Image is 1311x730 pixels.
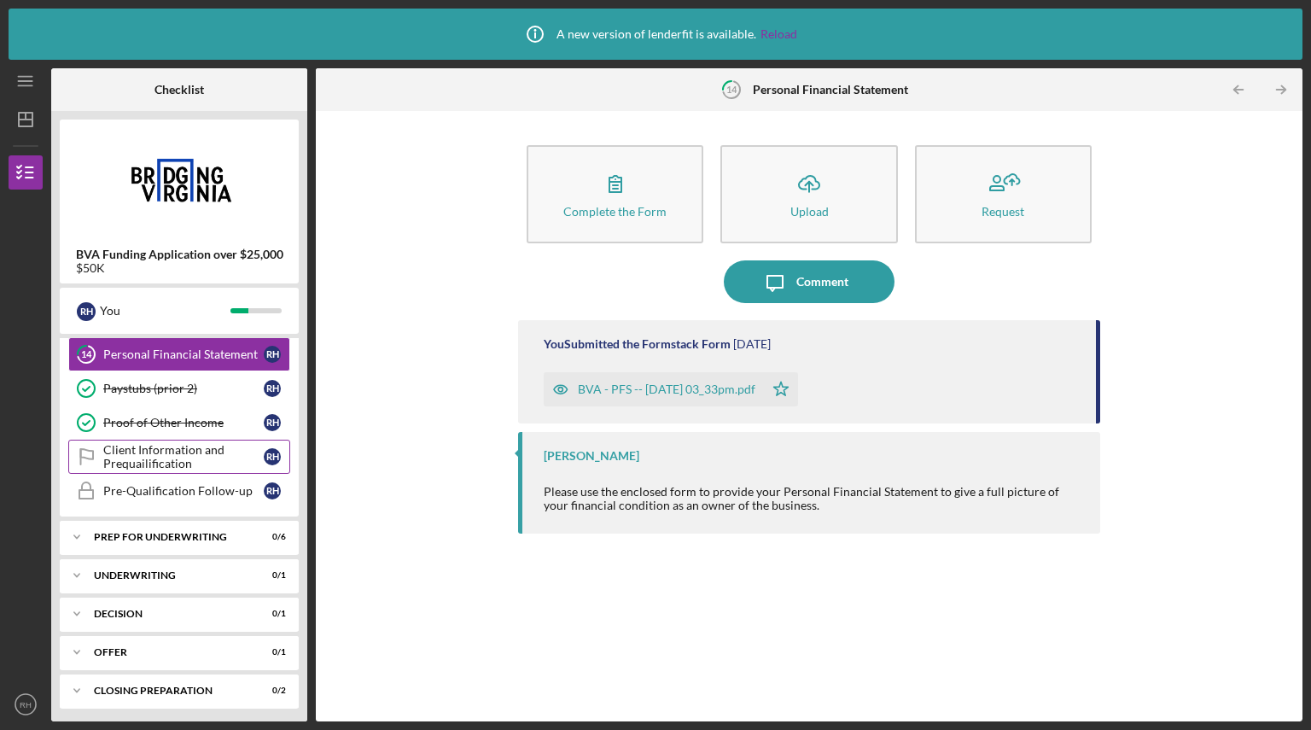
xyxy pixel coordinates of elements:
div: Client Information and Prequailification [103,443,264,470]
div: 0 / 1 [255,570,286,581]
div: Offer [94,647,243,657]
div: Proof of Other Income [103,416,264,429]
div: Prep for Underwriting [94,532,243,542]
div: Underwriting [94,570,243,581]
div: Personal Financial Statement [103,347,264,361]
a: 14Personal Financial StatementRH [68,337,290,371]
text: RH [20,700,32,710]
div: Complete the Form [563,205,667,218]
div: Pre-Qualification Follow-up [103,484,264,498]
a: Client Information and PrequailificationRH [68,440,290,474]
div: R H [77,302,96,321]
div: R H [264,414,281,431]
button: Complete the Form [527,145,703,243]
div: 0 / 1 [255,609,286,619]
a: Proof of Other IncomeRH [68,406,290,440]
tspan: 14 [725,84,737,95]
div: 0 / 2 [255,686,286,696]
div: Decision [94,609,243,619]
div: Paystubs (prior 2) [103,382,264,395]
div: Request [982,205,1024,218]
b: Checklist [154,83,204,96]
div: 0 / 1 [255,647,286,657]
b: Personal Financial Statement [753,83,908,96]
img: Product logo [60,128,299,231]
button: Comment [724,260,894,303]
a: Reload [760,27,797,41]
div: R H [264,448,281,465]
div: Upload [790,205,829,218]
div: $50K [76,261,283,275]
div: You Submitted the Formstack Form [544,337,731,351]
div: Please use the enclosed form to provide your Personal Financial Statement to give a full picture ... [544,485,1083,512]
a: Pre-Qualification Follow-upRH [68,474,290,508]
div: Closing Preparation [94,686,243,696]
div: R H [264,482,281,499]
div: 0 / 6 [255,532,286,542]
div: Comment [796,260,848,303]
time: 2025-08-16 19:33 [733,337,771,351]
div: You [100,296,230,325]
div: [PERSON_NAME] [544,449,639,463]
tspan: 14 [81,349,92,360]
b: BVA Funding Application over $25,000 [76,248,283,261]
div: R H [264,380,281,397]
div: R H [264,346,281,363]
div: A new version of lenderfit is available. [514,13,797,55]
button: RH [9,687,43,721]
button: BVA - PFS -- [DATE] 03_33pm.pdf [544,372,798,406]
div: BVA - PFS -- [DATE] 03_33pm.pdf [578,383,755,396]
a: Paystubs (prior 2)RH [68,371,290,406]
button: Upload [720,145,897,243]
button: Request [915,145,1092,243]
